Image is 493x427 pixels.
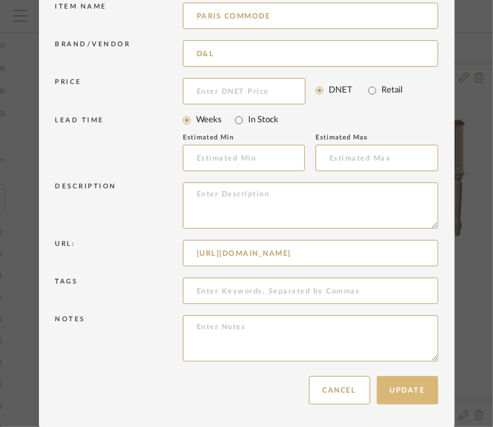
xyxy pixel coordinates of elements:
[183,145,306,171] input: Estimated Min
[55,78,183,100] div: Price
[183,40,438,67] input: Unknown
[55,240,183,267] div: Url:
[55,116,183,172] div: LEAD TIME
[377,376,438,405] button: Update
[183,278,438,304] input: Enter Keywords, Separated by Commas
[248,114,279,127] label: In Stock
[55,40,183,67] div: Brand/Vendor
[183,3,438,29] input: Enter Name
[196,114,222,127] label: Weeks
[381,84,403,97] label: Retail
[55,3,183,30] div: Item name
[55,315,183,362] div: Notes
[183,78,306,104] input: Enter DNET Price
[183,111,438,130] mat-radio-group: Select item type
[315,81,438,100] mat-radio-group: Select price type
[309,376,370,405] button: Cancel
[329,84,352,97] label: DNET
[55,278,183,305] div: Tags
[183,240,438,266] input: Enter URL
[55,182,183,229] div: Description
[315,134,408,141] div: Estimated Max
[183,134,275,141] div: Estimated Min
[315,145,438,171] input: Estimated Max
